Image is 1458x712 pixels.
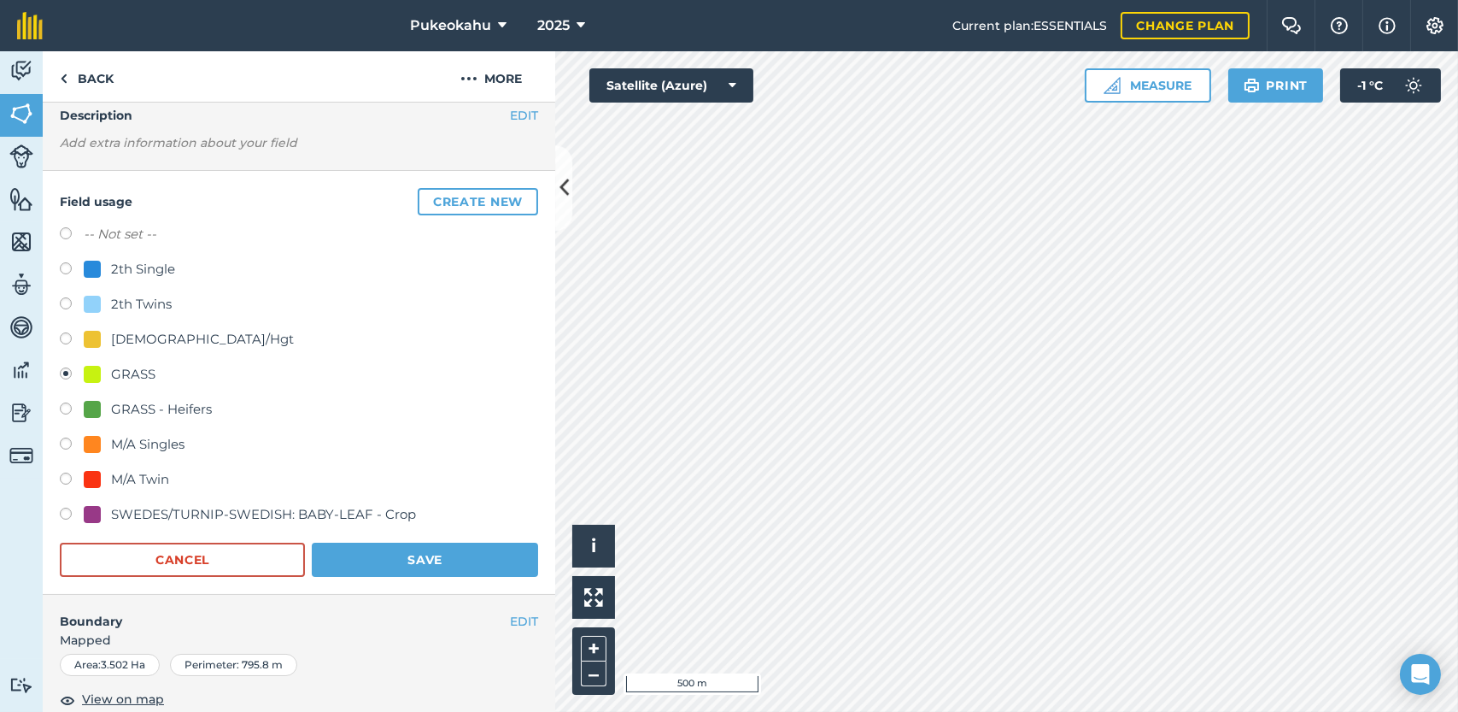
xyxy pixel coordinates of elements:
[1244,75,1260,96] img: svg+xml;base64,PHN2ZyB4bWxucz0iaHR0cDovL3d3dy53My5vcmcvMjAwMC9zdmciIHdpZHRoPSIxOSIgaGVpZ2h0PSIyNC...
[572,525,615,568] button: i
[60,135,297,150] em: Add extra information about your field
[111,294,172,315] div: 2th Twins
[510,106,538,125] button: EDIT
[111,329,294,350] div: [DEMOGRAPHIC_DATA]/Hgt
[312,543,538,577] button: Save
[9,229,33,255] img: svg+xml;base64,PHN2ZyB4bWxucz0iaHR0cDovL3d3dy53My5vcmcvMjAwMC9zdmciIHdpZHRoPSI1NiIgaGVpZ2h0PSI2MC...
[591,535,596,556] span: i
[43,595,510,631] h4: Boundary
[9,444,33,468] img: svg+xml;base64,PD94bWwgdmVyc2lvbj0iMS4wIiBlbmNvZGluZz0idXRmLTgiPz4KPCEtLSBHZW5lcmF0b3I6IEFkb2JlIE...
[82,690,164,709] span: View on map
[589,68,753,103] button: Satellite (Azure)
[581,662,606,686] button: –
[111,259,175,280] div: 2th Single
[952,16,1107,35] span: Current plan : ESSENTIALS
[60,106,538,125] h4: Description
[111,399,212,420] div: GRASS - Heifers
[1281,17,1302,34] img: Two speech bubbles overlapping with the left bubble in the forefront
[418,188,538,215] button: Create new
[427,51,555,102] button: More
[60,68,67,89] img: svg+xml;base64,PHN2ZyB4bWxucz0iaHR0cDovL3d3dy53My5vcmcvMjAwMC9zdmciIHdpZHRoPSI5IiBoZWlnaHQ9IjI0Ii...
[1397,68,1431,103] img: svg+xml;base64,PD94bWwgdmVyc2lvbj0iMS4wIiBlbmNvZGluZz0idXRmLTgiPz4KPCEtLSBHZW5lcmF0b3I6IEFkb2JlIE...
[84,224,156,244] label: -- Not set --
[1228,68,1324,103] button: Print
[9,272,33,297] img: svg+xml;base64,PD94bWwgdmVyc2lvbj0iMS4wIiBlbmNvZGluZz0idXRmLTgiPz4KPCEtLSBHZW5lcmF0b3I6IEFkb2JlIE...
[1104,77,1121,94] img: Ruler icon
[9,400,33,426] img: svg+xml;base64,PD94bWwgdmVyc2lvbj0iMS4wIiBlbmNvZGluZz0idXRmLTgiPz4KPCEtLSBHZW5lcmF0b3I6IEFkb2JlIE...
[9,58,33,84] img: svg+xml;base64,PD94bWwgdmVyc2lvbj0iMS4wIiBlbmNvZGluZz0idXRmLTgiPz4KPCEtLSBHZW5lcmF0b3I6IEFkb2JlIE...
[111,434,184,455] div: M/A Singles
[60,690,75,710] img: svg+xml;base64,PHN2ZyB4bWxucz0iaHR0cDovL3d3dy53My5vcmcvMjAwMC9zdmciIHdpZHRoPSIxOCIgaGVpZ2h0PSIyNC...
[9,144,33,168] img: svg+xml;base64,PD94bWwgdmVyc2lvbj0iMS4wIiBlbmNvZGluZz0idXRmLTgiPz4KPCEtLSBHZW5lcmF0b3I6IEFkb2JlIE...
[60,654,160,676] div: Area : 3.502 Ha
[410,15,491,36] span: Pukeokahu
[1357,68,1383,103] span: -1 ° C
[9,186,33,212] img: svg+xml;base64,PHN2ZyB4bWxucz0iaHR0cDovL3d3dy53My5vcmcvMjAwMC9zdmciIHdpZHRoPSI1NiIgaGVpZ2h0PSI2MC...
[1400,654,1441,695] div: Open Intercom Messenger
[537,15,570,36] span: 2025
[60,543,305,577] button: Cancel
[17,12,43,39] img: fieldmargin Logo
[60,690,164,710] button: View on map
[60,188,538,215] h4: Field usage
[584,588,603,607] img: Four arrows, one pointing top left, one top right, one bottom right and the last bottom left
[1340,68,1441,103] button: -1 °C
[111,364,155,385] div: GRASS
[111,469,169,490] div: M/A Twin
[9,357,33,383] img: svg+xml;base64,PD94bWwgdmVyc2lvbj0iMS4wIiBlbmNvZGluZz0idXRmLTgiPz4KPCEtLSBHZW5lcmF0b3I6IEFkb2JlIE...
[1425,17,1445,34] img: A cog icon
[581,636,606,662] button: +
[9,677,33,693] img: svg+xml;base64,PD94bWwgdmVyc2lvbj0iMS4wIiBlbmNvZGluZz0idXRmLTgiPz4KPCEtLSBHZW5lcmF0b3I6IEFkb2JlIE...
[43,631,555,650] span: Mapped
[1121,12,1250,39] a: Change plan
[1085,68,1211,103] button: Measure
[460,68,477,89] img: svg+xml;base64,PHN2ZyB4bWxucz0iaHR0cDovL3d3dy53My5vcmcvMjAwMC9zdmciIHdpZHRoPSIyMCIgaGVpZ2h0PSIyNC...
[9,315,33,340] img: svg+xml;base64,PD94bWwgdmVyc2lvbj0iMS4wIiBlbmNvZGluZz0idXRmLTgiPz4KPCEtLSBHZW5lcmF0b3I6IEFkb2JlIE...
[9,101,33,127] img: svg+xml;base64,PHN2ZyB4bWxucz0iaHR0cDovL3d3dy53My5vcmcvMjAwMC9zdmciIHdpZHRoPSI1NiIgaGVpZ2h0PSI2MC...
[510,612,538,631] button: EDIT
[111,504,416,525] div: SWEDES/TURNIP-SWEDISH: BABY-LEAF - Crop
[43,51,131,102] a: Back
[1329,17,1350,34] img: A question mark icon
[1379,15,1396,36] img: svg+xml;base64,PHN2ZyB4bWxucz0iaHR0cDovL3d3dy53My5vcmcvMjAwMC9zdmciIHdpZHRoPSIxNyIgaGVpZ2h0PSIxNy...
[170,654,297,676] div: Perimeter : 795.8 m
